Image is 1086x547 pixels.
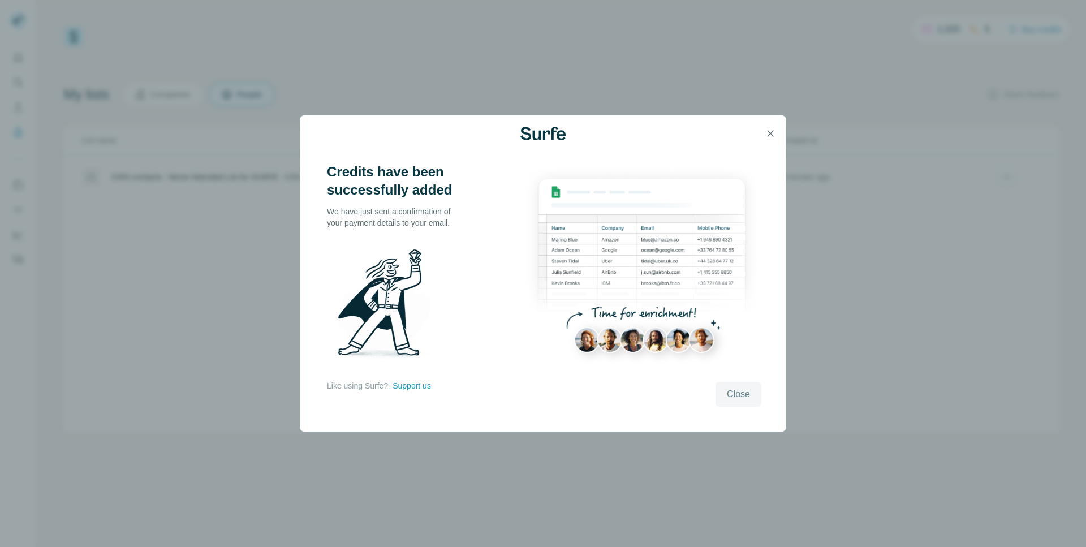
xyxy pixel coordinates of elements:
p: We have just sent a confirmation of your payment details to your email. [327,206,463,229]
span: Close [727,387,750,401]
p: Like using Surfe? [327,380,388,391]
button: Close [716,382,761,407]
h3: Credits have been successfully added [327,163,463,199]
img: Enrichment Hub - Sheet Preview [523,163,761,375]
img: Surfe Logo [520,127,566,140]
img: Surfe Illustration - Man holding diamond [327,242,445,369]
button: Support us [393,380,431,391]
